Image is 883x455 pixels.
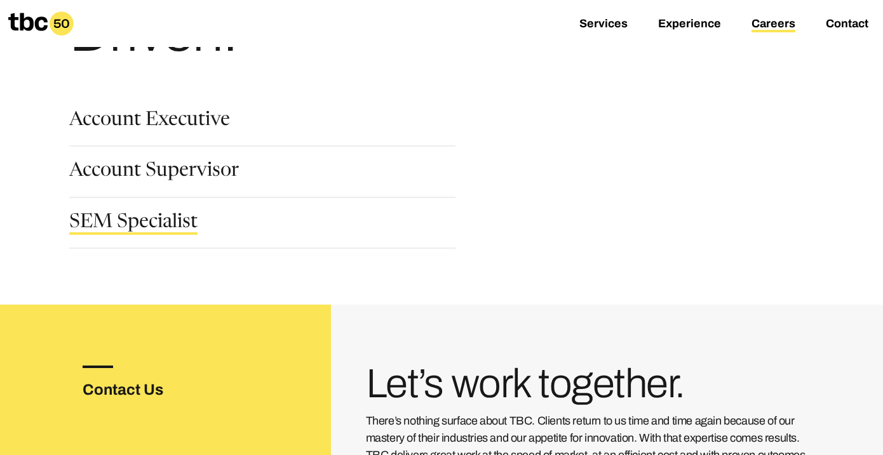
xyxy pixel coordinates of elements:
[69,111,230,133] a: Account Executive
[826,17,868,32] a: Contact
[579,17,628,32] a: Services
[752,17,795,32] a: Careers
[366,366,814,402] h3: Let’s work together.
[83,378,205,401] h3: Contact Us
[69,213,198,235] a: SEM Specialist
[69,162,239,183] a: Account Supervisor
[658,17,721,32] a: Experience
